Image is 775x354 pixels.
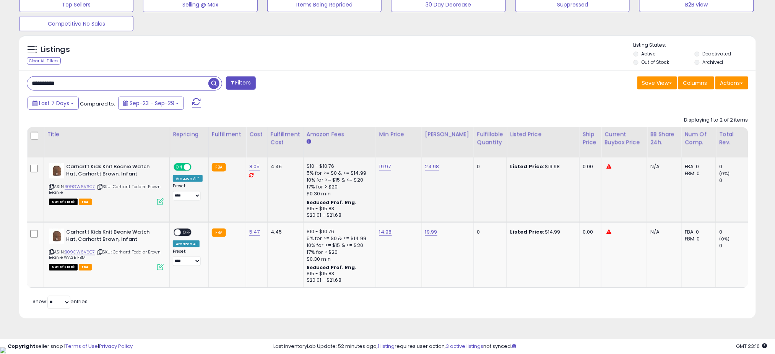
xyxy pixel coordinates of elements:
div: 5% for >= $0 & <= $14.99 [307,170,370,177]
div: Fulfillment Cost [271,130,300,146]
b: Carhartt Kids Knit Beanie Watch Hat, Carhartt Brown, Infant [66,163,159,179]
div: 0 [719,242,750,249]
div: $15 - $15.83 [307,206,370,212]
b: Listed Price: [510,163,545,170]
div: 0 [477,229,501,235]
div: 0 [477,163,501,170]
span: Sep-23 - Sep-29 [130,99,174,107]
b: Reduced Prof. Rng. [307,199,357,206]
strong: Copyright [8,343,36,350]
img: 51b9wSvBO-L._SL40_.jpg [49,163,64,179]
div: seller snap | | [8,343,133,350]
div: $10 - $10.76 [307,163,370,170]
span: | SKU: Carhartt Toddler Brown Beanie [49,183,161,195]
div: $20.01 - $21.68 [307,278,370,284]
div: $10 - $10.76 [307,229,370,235]
div: 0 [719,163,750,170]
div: Fulfillment [212,130,243,138]
small: (0%) [719,236,730,242]
a: B09GW6V6C7 [65,183,95,190]
div: Amazon AI [173,240,200,247]
a: 5.47 [249,228,260,236]
a: 8.05 [249,163,260,171]
div: Preset: [173,183,203,201]
div: Ship Price [583,130,598,146]
span: All listings that are currently out of stock and unavailable for purchase on Amazon [49,264,78,271]
a: 1 listing [378,343,395,350]
small: FBA [212,163,226,172]
div: Title [47,130,166,138]
div: 17% for > $20 [307,249,370,256]
h5: Listings [41,44,70,55]
div: Listed Price [510,130,576,138]
div: 0.00 [583,229,595,235]
div: Cost [249,130,264,138]
div: 4.45 [271,229,297,235]
span: Columns [683,79,707,87]
img: 51b9wSvBO-L._SL40_.jpg [49,229,64,244]
small: (0%) [719,171,730,177]
div: Preset: [173,249,203,266]
small: FBA [212,229,226,237]
a: 19.97 [379,163,391,171]
span: OFF [181,229,193,236]
div: 5% for >= $0 & <= $14.99 [307,235,370,242]
div: [PERSON_NAME] [425,130,471,138]
div: ASIN: [49,163,164,204]
p: Listing States: [634,42,756,49]
div: Current Buybox Price [604,130,644,146]
div: 10% for >= $15 & <= $20 [307,177,370,183]
div: Num of Comp. [685,130,713,146]
a: 19.99 [425,228,437,236]
div: Amazon AI * [173,175,203,182]
b: Carhartt Kids Knit Beanie Watch Hat, Carhartt Brown, Infant [66,229,159,245]
span: ON [174,164,184,171]
div: $0.30 min [307,256,370,263]
div: $20.01 - $21.68 [307,212,370,219]
div: Amazon Fees [307,130,373,138]
div: FBM: 0 [685,235,710,242]
div: ASIN: [49,229,164,270]
a: 3 active listings [446,343,483,350]
button: Competitive No Sales [19,16,133,31]
label: Out of Stock [642,59,669,65]
span: Compared to: [80,100,115,107]
div: 17% for > $20 [307,183,370,190]
div: $19.98 [510,163,574,170]
a: B09GW6V6C7 [65,249,95,255]
div: Last InventoryLab Update: 52 minutes ago, requires user action, not synced. [273,343,767,350]
span: FBA [79,264,92,271]
div: Fulfillable Quantity [477,130,504,146]
div: FBA: 0 [685,163,710,170]
div: 0 [719,177,750,184]
div: N/A [650,229,676,235]
button: Columns [678,76,714,89]
a: 14.98 [379,228,392,236]
div: 4.45 [271,163,297,170]
div: N/A [650,163,676,170]
label: Deactivated [702,50,731,57]
div: Clear All Filters [27,57,61,65]
a: Terms of Use [65,343,98,350]
div: $0.30 min [307,190,370,197]
div: Total Rev. [719,130,747,146]
span: FBA [79,199,92,205]
div: BB Share 24h. [650,130,678,146]
span: OFF [190,164,203,171]
span: Last 7 Days [39,99,69,107]
button: Last 7 Days [28,97,79,110]
div: FBA: 0 [685,229,710,235]
span: | SKU: Carhartt Toddler Brown Beanie WASE FBM [49,249,161,260]
button: Sep-23 - Sep-29 [118,97,184,110]
div: Displaying 1 to 2 of 2 items [684,117,748,124]
div: Repricing [173,130,205,138]
b: Listed Price: [510,228,545,235]
button: Actions [715,76,748,89]
button: Save View [637,76,677,89]
span: 2025-10-7 23:16 GMT [736,343,767,350]
div: 0 [719,229,750,235]
div: 10% for >= $15 & <= $20 [307,242,370,249]
b: Reduced Prof. Rng. [307,265,357,271]
label: Active [642,50,656,57]
div: $15 - $15.83 [307,271,370,278]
